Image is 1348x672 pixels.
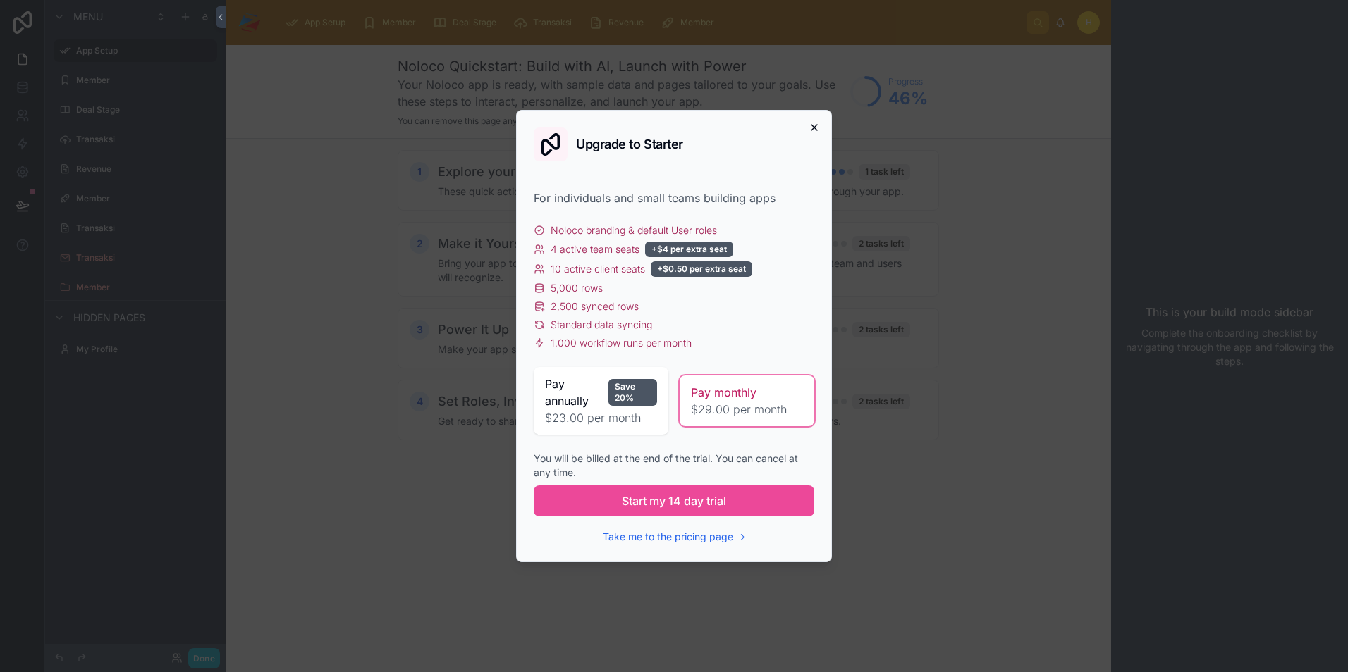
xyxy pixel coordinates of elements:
div: +$0.50 per extra seat [651,261,752,277]
span: 1,000 workflow runs per month [551,336,692,350]
span: 10 active client seats [551,262,645,276]
div: +$4 per extra seat [645,242,733,257]
span: 4 active team seats [551,242,639,256]
span: 5,000 rows [551,281,603,295]
button: Start my 14 day trial [534,485,814,516]
span: $29.00 per month [691,401,803,418]
button: Take me to the pricing page → [603,530,745,544]
span: Standard data syncing [551,318,652,332]
span: $23.00 per month [545,409,657,426]
span: Noloco branding & default User roles [551,223,717,237]
h2: Upgrade to Starter [576,138,683,151]
span: Start my 14 day trial [622,492,726,509]
span: Pay monthly [691,384,756,401]
span: Pay annually [545,375,603,409]
span: 2,500 synced rows [551,299,639,313]
div: Save 20% [608,379,657,406]
div: You will be billed at the end of the trial. You can cancel at any time. [534,452,814,480]
div: For individuals and small teams building apps [534,189,814,206]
